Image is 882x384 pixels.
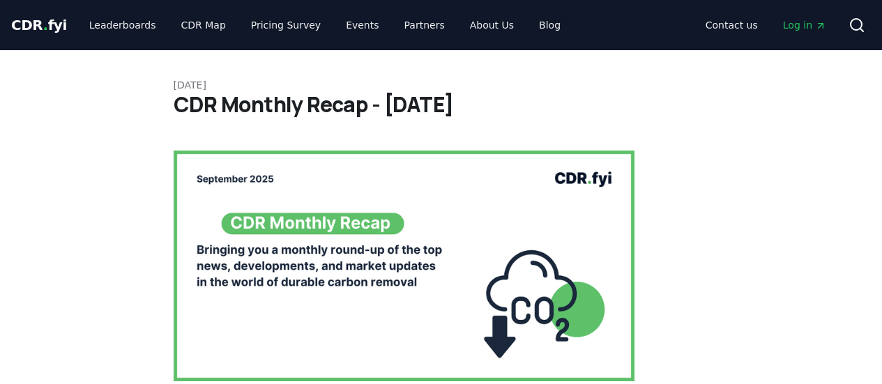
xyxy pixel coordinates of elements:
[459,13,525,38] a: About Us
[240,13,332,38] a: Pricing Survey
[694,13,769,38] a: Contact us
[174,92,709,117] h1: CDR Monthly Recap - [DATE]
[335,13,390,38] a: Events
[694,13,837,38] nav: Main
[528,13,572,38] a: Blog
[11,15,67,35] a: CDR.fyi
[393,13,456,38] a: Partners
[772,13,837,38] a: Log in
[174,151,635,381] img: blog post image
[78,13,167,38] a: Leaderboards
[783,18,826,32] span: Log in
[174,78,709,92] p: [DATE]
[11,17,67,33] span: CDR fyi
[43,17,48,33] span: .
[78,13,572,38] nav: Main
[170,13,237,38] a: CDR Map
